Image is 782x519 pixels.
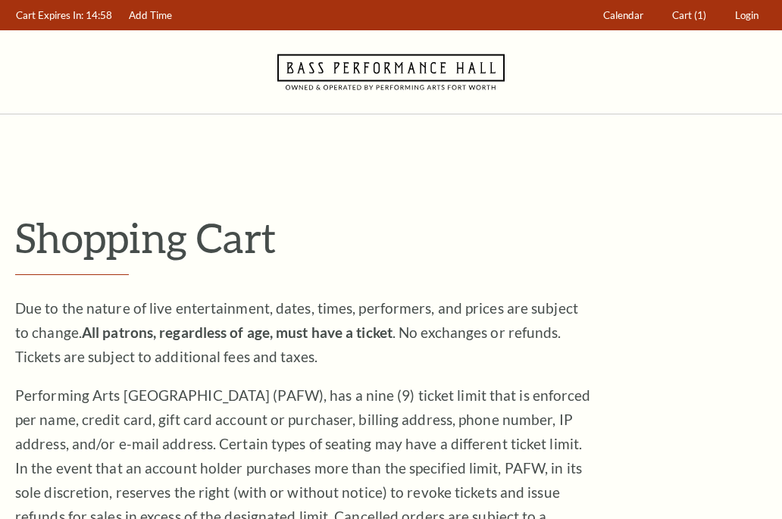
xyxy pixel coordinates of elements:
[16,9,83,21] span: Cart Expires In:
[728,1,766,30] a: Login
[672,9,692,21] span: Cart
[596,1,651,30] a: Calendar
[15,299,578,365] span: Due to the nature of live entertainment, dates, times, performers, and prices are subject to chan...
[603,9,643,21] span: Calendar
[694,9,706,21] span: (1)
[665,1,714,30] a: Cart (1)
[735,9,759,21] span: Login
[15,213,767,262] p: Shopping Cart
[122,1,180,30] a: Add Time
[86,9,112,21] span: 14:58
[82,324,393,341] strong: All patrons, regardless of age, must have a ticket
